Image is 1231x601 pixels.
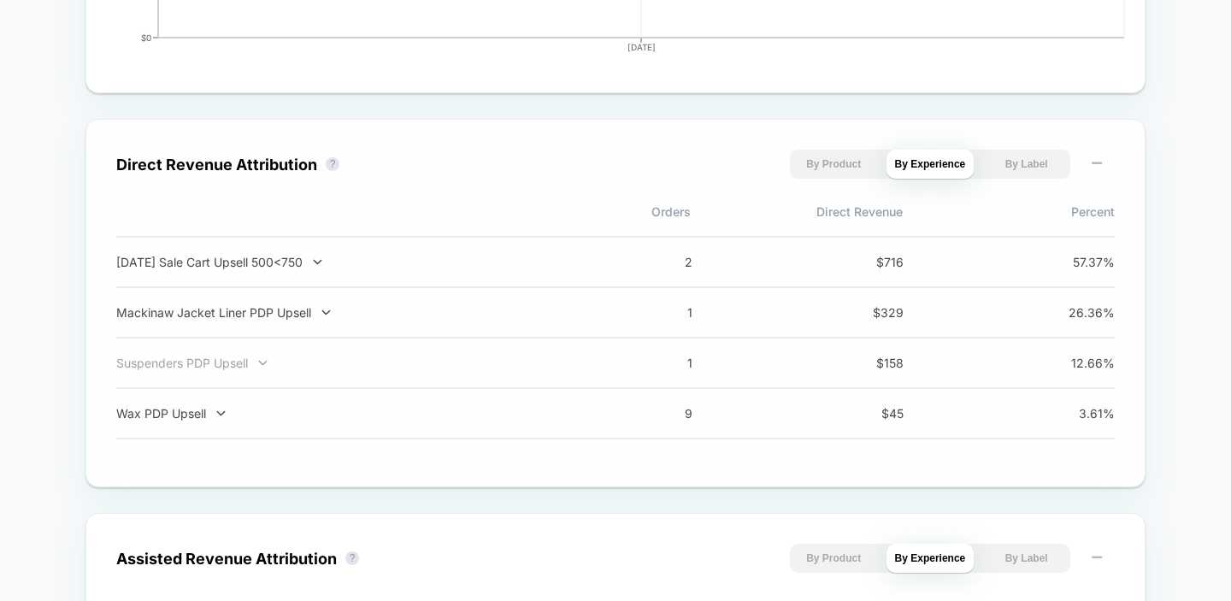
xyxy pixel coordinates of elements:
[827,255,904,269] span: $ 716
[345,551,359,565] button: ?
[116,156,317,174] div: Direct Revenue Attribution
[116,356,566,370] div: Suspenders PDP Upsell
[141,32,151,43] tspan: $0
[615,356,692,370] span: 1
[615,255,692,269] span: 2
[116,255,566,269] div: [DATE] Sale Cart Upsell 500<750
[1038,305,1115,320] span: 26.36 %
[116,406,566,421] div: Wax PDP Upsell
[903,204,1115,219] span: Percent
[479,204,691,219] span: Orders
[1038,356,1115,370] span: 12.66 %
[116,550,337,568] div: Assisted Revenue Attribution
[116,305,566,320] div: Mackinaw Jacket Liner PDP Upsell
[326,157,339,171] button: ?
[886,544,975,573] button: By Experience
[691,204,903,219] span: Direct Revenue
[1038,406,1115,421] span: 3.61 %
[886,150,975,179] button: By Experience
[827,305,904,320] span: $ 329
[1038,255,1115,269] span: 57.37 %
[627,42,656,52] tspan: [DATE]
[827,356,904,370] span: $ 158
[827,406,904,421] span: $ 45
[615,305,692,320] span: 1
[790,544,878,573] button: By Product
[982,544,1070,573] button: By Label
[982,150,1070,179] button: By Label
[790,150,878,179] button: By Product
[615,406,692,421] span: 9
